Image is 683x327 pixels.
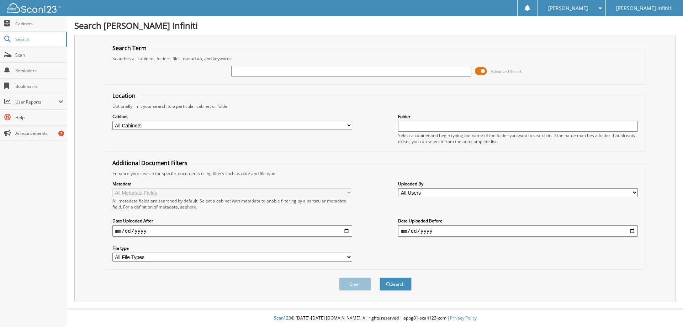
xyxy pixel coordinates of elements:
label: File type [112,245,352,251]
label: Metadata [112,181,352,187]
span: Cabinets [15,21,63,27]
button: Search [380,278,412,291]
legend: Additional Document Filters [109,159,191,167]
div: Searches all cabinets, folders, files, metadata, and keywords [109,56,642,62]
legend: Search Term [109,44,150,52]
div: 7 [58,131,64,136]
span: [PERSON_NAME] Infiniti [616,6,673,10]
label: Uploaded By [398,181,638,187]
a: here [187,204,196,210]
span: User Reports [15,99,58,105]
img: scan123-logo-white.svg [7,3,60,13]
label: Folder [398,114,638,120]
span: [PERSON_NAME] [548,6,588,10]
span: Search [15,36,62,42]
h1: Search [PERSON_NAME] Infiniti [74,20,676,31]
input: end [398,225,638,237]
div: Optionally limit your search to a particular cabinet or folder [109,103,642,109]
div: All metadata fields are searched by default. Select a cabinet with metadata to enable filtering b... [112,198,352,210]
span: Scan [15,52,63,58]
span: Help [15,115,63,121]
span: Advanced Search [491,69,523,74]
div: Select a cabinet and begin typing the name of the folder you want to search in. If the name match... [398,132,638,144]
label: Date Uploaded Before [398,218,638,224]
div: Enhance your search for specific documents using filters such as date and file type. [109,170,642,176]
span: Bookmarks [15,83,63,89]
span: Announcements [15,130,63,136]
div: © [DATE]-[DATE] [DOMAIN_NAME]. All rights reserved | appg01-scan123-com | [67,310,683,327]
label: Date Uploaded After [112,218,352,224]
legend: Location [109,92,139,100]
label: Cabinet [112,114,352,120]
span: Scan123 [274,315,291,321]
input: start [112,225,352,237]
span: Reminders [15,68,63,74]
button: Clear [339,278,371,291]
a: Privacy Policy [450,315,477,321]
